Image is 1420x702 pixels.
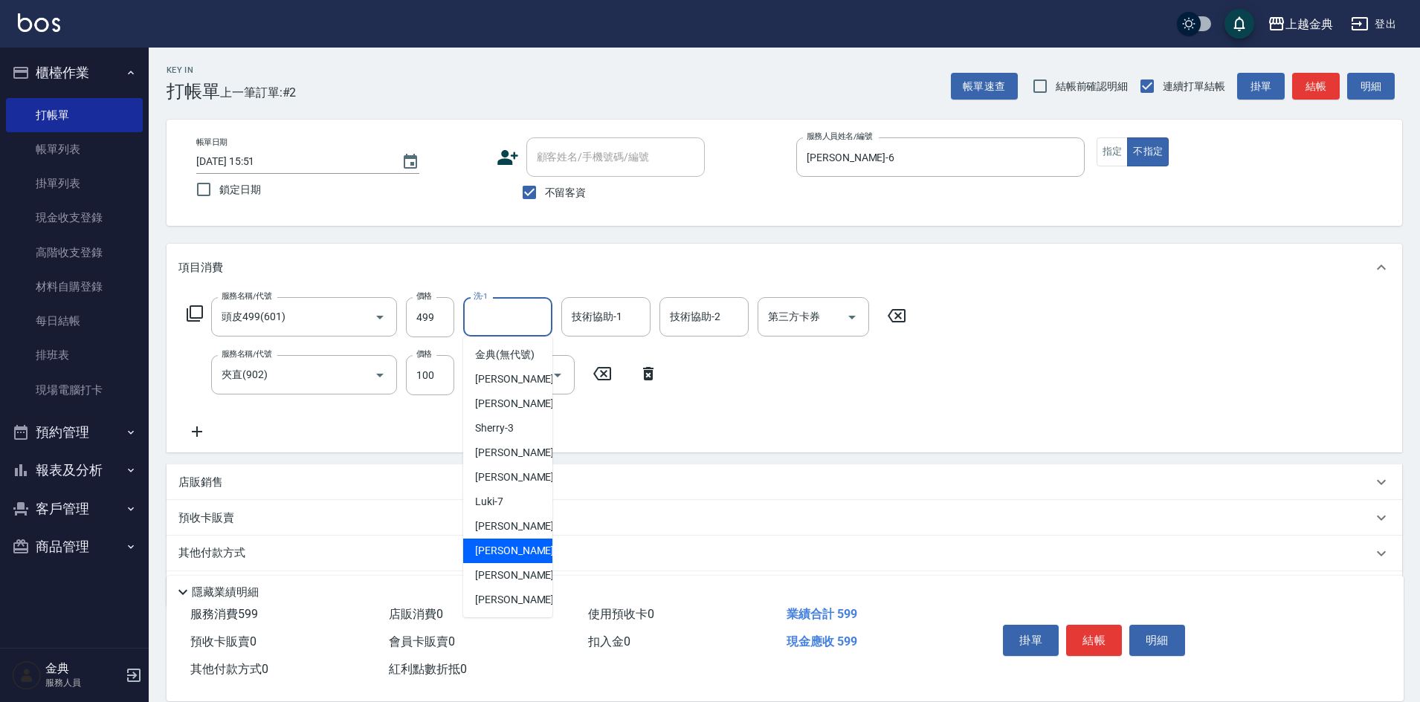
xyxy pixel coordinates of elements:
[6,53,143,92] button: 櫃檯作業
[167,464,1402,500] div: 店販銷售
[6,166,143,201] a: 掛單列表
[6,373,143,407] a: 現場電腦打卡
[6,338,143,372] a: 排班表
[1262,9,1339,39] button: 上越金典
[368,305,392,329] button: Open
[1003,625,1059,656] button: 掛單
[6,451,143,490] button: 報表及分析
[6,413,143,452] button: 預約管理
[393,144,428,180] button: Choose date, selected date is 2025-08-18
[1129,625,1185,656] button: 明細
[178,260,223,276] p: 項目消費
[475,519,563,534] span: [PERSON_NAME] -9
[12,660,42,690] img: Person
[190,634,256,649] span: 預收卡販賣 0
[6,132,143,166] a: 帳單列表
[167,500,1402,536] div: 預收卡販賣
[474,290,488,302] label: 洗-1
[196,149,387,174] input: YYYY/MM/DD hh:mm
[840,305,864,329] button: Open
[787,634,857,649] span: 現金應收 599
[167,65,220,75] h2: Key In
[6,201,143,235] a: 現金收支登錄
[220,83,297,102] span: 上一筆訂單:#2
[6,527,143,566] button: 商品管理
[1347,73,1395,100] button: 明細
[6,98,143,132] a: 打帳單
[545,185,587,201] span: 不留客資
[475,469,563,485] span: [PERSON_NAME] -6
[6,270,143,304] a: 材料自購登錄
[588,607,654,621] span: 使用預收卡 0
[45,676,121,689] p: 服務人員
[1066,625,1122,656] button: 結帳
[588,634,630,649] span: 扣入金 0
[475,568,569,583] span: [PERSON_NAME] -15
[18,13,60,32] img: Logo
[167,244,1402,291] div: 項目消費
[1292,73,1340,100] button: 結帳
[1056,79,1129,94] span: 結帳前確認明細
[475,371,563,387] span: [PERSON_NAME] -1
[475,420,514,436] span: Sherry -3
[6,490,143,528] button: 客戶管理
[222,348,271,360] label: 服務名稱/代號
[167,81,220,102] h3: 打帳單
[178,475,223,490] p: 店販銷售
[475,396,563,412] span: [PERSON_NAME] -2
[167,536,1402,571] div: 其他付款方式
[222,290,271,302] label: 服務名稱/代號
[219,182,261,198] span: 鎖定日期
[45,661,121,676] h5: 金典
[167,571,1402,607] div: 備註及來源
[787,607,857,621] span: 業績合計 599
[190,662,268,676] span: 其他付款方式 0
[1127,137,1169,166] button: 不指定
[475,543,569,559] span: [PERSON_NAME] -12
[389,634,455,649] span: 會員卡販賣 0
[368,363,392,387] button: Open
[546,363,569,387] button: Open
[475,347,535,363] span: 金典 (無代號)
[389,662,467,676] span: 紅利點數折抵 0
[1163,79,1225,94] span: 連續打單結帳
[416,348,432,360] label: 價格
[1285,15,1333,33] div: 上越金典
[192,585,259,600] p: 隱藏業績明細
[6,235,143,270] a: 高階收支登錄
[1224,9,1254,39] button: save
[951,73,1018,100] button: 帳單速查
[190,607,258,621] span: 服務消費 599
[178,510,234,526] p: 預收卡販賣
[389,607,443,621] span: 店販消費 0
[1097,137,1129,166] button: 指定
[178,545,253,562] p: 其他付款方式
[1237,73,1285,100] button: 掛單
[475,494,503,510] span: Luki -7
[196,137,227,148] label: 帳單日期
[475,592,569,608] span: [PERSON_NAME] -22
[1345,10,1402,38] button: 登出
[807,131,872,142] label: 服務人員姓名/編號
[416,290,432,302] label: 價格
[6,304,143,338] a: 每日結帳
[475,445,563,461] span: [PERSON_NAME] -5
